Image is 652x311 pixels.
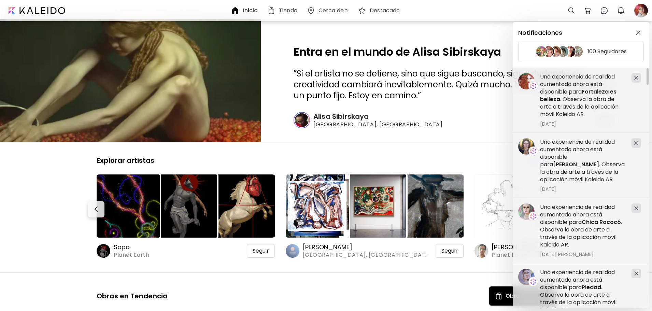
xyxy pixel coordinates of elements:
button: closeButton [633,27,644,38]
span: [DATE] [540,121,626,127]
span: Chica Rococó [582,218,621,226]
h5: 100 Seguidores [587,48,627,55]
img: closeButton [636,30,641,35]
span: [DATE][PERSON_NAME] [540,251,626,257]
h5: Notificaciones [518,29,562,36]
span: Piedad [582,283,601,291]
span: Fortaleza es belleza [540,88,616,103]
h5: Una experiencia de realidad aumentada ahora está disponible para . Observa la obra de arte a trav... [540,138,626,183]
span: [DATE] [540,186,626,192]
h5: Una experiencia de realidad aumentada ahora está disponible para . Observa la obra de arte a trav... [540,73,626,118]
span: [PERSON_NAME] [553,160,599,168]
h5: Una experiencia de realidad aumentada ahora está disponible para . Observa la obra de arte a trav... [540,203,626,249]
